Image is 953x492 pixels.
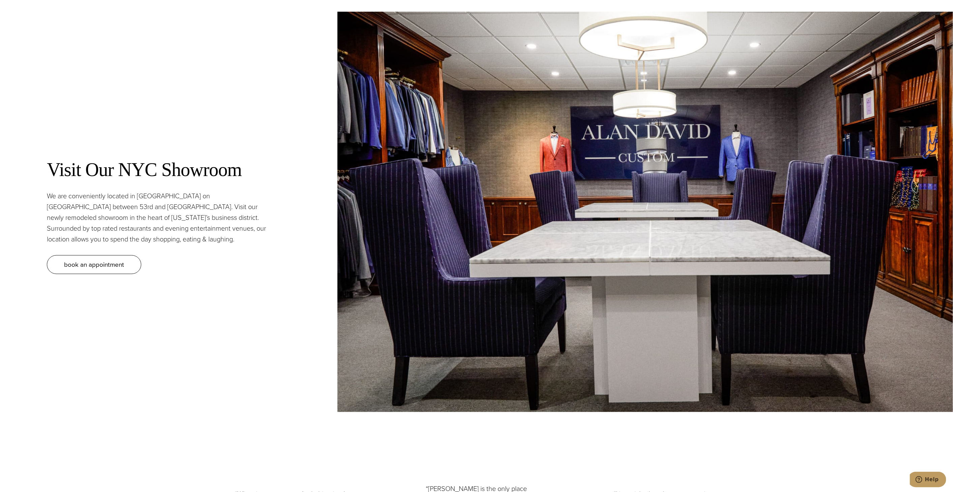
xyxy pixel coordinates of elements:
[910,472,946,489] iframe: Opens a widget where you can chat to one of our agents
[47,191,266,244] p: We are conveniently located in [GEOGRAPHIC_DATA] on [GEOGRAPHIC_DATA] between 53rd and [GEOGRAPHI...
[64,260,124,269] span: book an appointment
[337,12,953,412] img: Alan David Custom showroom in Manhattan, NYC with marble tables, club chairs and plenty of fabric...
[47,255,141,274] a: book an appointment
[47,158,266,181] h2: Visit Our NYC Showroom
